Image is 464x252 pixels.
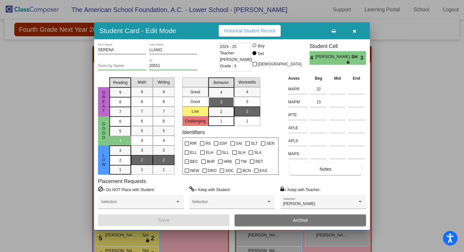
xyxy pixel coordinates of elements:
[98,178,146,184] label: Placement Requests
[283,201,315,206] span: [PERSON_NAME]
[238,79,256,85] span: Workskills
[119,109,121,115] span: 7
[236,140,242,147] span: SAI
[206,149,213,156] span: ELH
[255,158,263,166] span: RET
[138,79,146,85] span: Math
[119,138,121,143] span: 4
[182,129,205,135] label: Identifiers
[189,186,231,193] label: = Keep with Student:
[141,118,143,124] span: 6
[246,109,248,114] span: 2
[163,157,165,163] span: 2
[190,140,197,147] span: RIR
[141,157,143,163] span: 2
[158,79,170,85] span: Writing
[288,136,307,146] input: assessment
[98,64,146,68] input: goes by name
[347,75,366,82] th: End
[219,140,227,147] span: SSP
[246,99,248,105] span: 3
[220,99,222,105] span: 3
[119,167,121,173] span: 1
[163,128,165,134] span: 5
[190,158,198,166] span: BEC
[266,140,275,147] span: SEN
[208,167,217,175] span: DRO
[141,147,143,153] span: 3
[141,138,143,143] span: 4
[158,217,169,223] span: Save
[163,89,165,95] span: 9
[280,186,321,193] label: = Keep with Teacher:
[238,149,245,156] span: SLH
[119,157,121,163] span: 2
[149,64,197,68] input: Enter ID
[141,109,143,114] span: 7
[242,167,250,175] span: BCN
[101,90,107,113] span: Great
[246,89,248,95] span: 4
[310,54,315,62] span: 4
[235,214,366,226] button: Archive
[220,89,222,95] span: 4
[288,110,307,120] input: assessment
[320,166,332,172] span: Notes
[220,50,252,63] span: Teacher: [PERSON_NAME]
[163,138,165,143] span: 4
[258,51,264,57] div: Girl
[315,53,351,60] span: [PERSON_NAME]
[224,28,275,33] span: Historical Student Record
[98,214,229,226] button: Save
[360,54,366,62] span: 3
[260,167,267,175] span: EAS
[119,99,121,105] span: 8
[254,149,262,156] span: SLA
[214,80,229,86] span: Behavior
[258,60,301,68] span: [DEMOGRAPHIC_DATA]
[224,158,232,166] span: HRB
[119,89,121,95] span: 9
[190,149,197,156] span: ELL
[205,140,210,147] span: RII
[101,153,107,167] span: Low
[163,99,165,105] span: 8
[258,43,265,49] div: Boy
[293,218,308,223] span: Archive
[119,148,121,154] span: 3
[251,140,258,147] span: SLT
[207,158,215,166] span: BHP
[220,109,222,115] span: 2
[141,128,143,134] span: 5
[141,99,143,105] span: 8
[328,75,347,82] th: Mid
[220,63,236,69] span: Grade : 3
[241,158,247,166] span: TW
[99,27,176,35] h3: Student Card - Edit Mode
[220,118,222,124] span: 1
[351,53,360,60] span: SH
[101,122,107,140] span: Good
[246,118,248,124] span: 1
[119,119,121,124] span: 6
[113,80,128,86] span: Reading
[220,43,237,50] span: 2024 - 25
[163,147,165,153] span: 3
[163,167,165,173] span: 1
[141,89,143,95] span: 9
[163,109,165,114] span: 7
[219,25,281,37] button: Historical Student Record
[288,84,307,94] input: assessment
[287,75,309,82] th: Asses
[163,118,165,124] span: 6
[225,167,234,175] span: SOC
[119,128,121,134] span: 5
[288,123,307,133] input: assessment
[309,75,328,82] th: Beg
[222,149,229,156] span: SLL
[288,97,307,107] input: assessment
[288,149,307,159] input: assessment
[98,186,155,193] label: = Do NOT Place with Student:
[290,163,361,175] button: Notes
[310,43,366,49] h3: Student Cell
